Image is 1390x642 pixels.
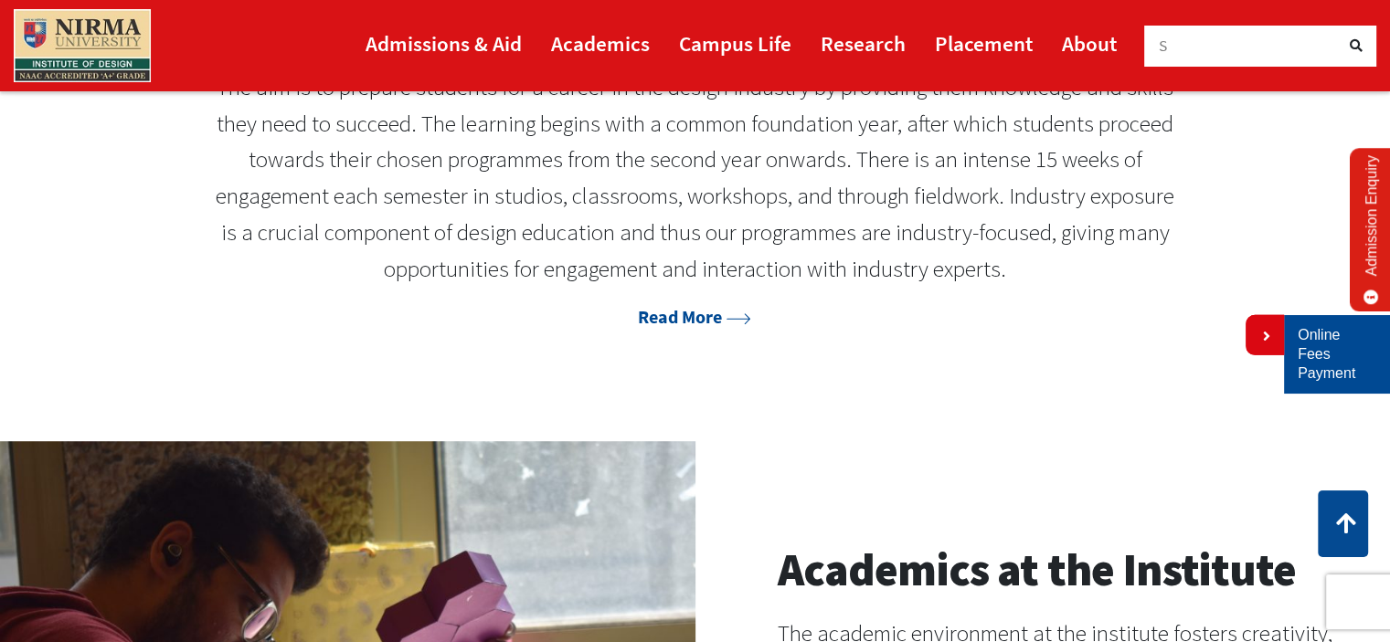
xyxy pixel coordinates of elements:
[935,23,1033,64] a: Placement
[679,23,791,64] a: Campus Life
[366,23,522,64] a: Admissions & Aid
[821,23,906,64] a: Research
[1298,326,1376,383] a: Online Fees Payment
[638,305,751,328] a: Read More
[14,9,151,82] img: main_logo
[1062,23,1117,64] a: About
[551,23,650,64] a: Academics
[207,33,1184,288] p: Institute of Design offers two programmes – Product and Interaction Design and Communication Desi...
[778,542,1345,597] h2: Academics at the Institute
[1159,36,1168,56] span: S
